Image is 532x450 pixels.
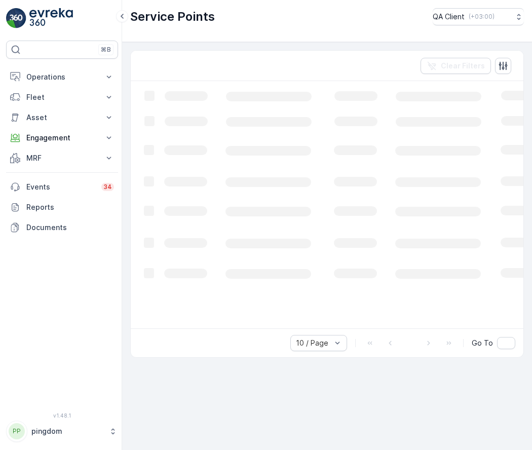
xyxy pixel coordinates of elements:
button: QA Client(+03:00) [433,8,524,25]
p: Reports [26,202,114,212]
img: logo [6,8,26,28]
p: Asset [26,113,98,123]
a: Events34 [6,177,118,197]
button: PPpingdom [6,421,118,442]
p: Fleet [26,92,98,102]
p: Operations [26,72,98,82]
button: Operations [6,67,118,87]
button: Fleet [6,87,118,107]
p: Clear Filters [441,61,485,71]
p: MRF [26,153,98,163]
button: Clear Filters [421,58,491,74]
p: pingdom [31,426,104,436]
a: Documents [6,217,118,238]
p: ⌘B [101,46,111,54]
p: QA Client [433,12,465,22]
span: Go To [472,338,493,348]
button: MRF [6,148,118,168]
button: Asset [6,107,118,128]
p: Documents [26,222,114,233]
p: ( +03:00 ) [469,13,495,21]
button: Engagement [6,128,118,148]
p: Events [26,182,95,192]
span: v 1.48.1 [6,413,118,419]
p: 34 [103,183,112,191]
p: Engagement [26,133,98,143]
a: Reports [6,197,118,217]
div: PP [9,423,25,439]
img: logo_light-DOdMpM7g.png [29,8,73,28]
p: Service Points [130,9,215,25]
